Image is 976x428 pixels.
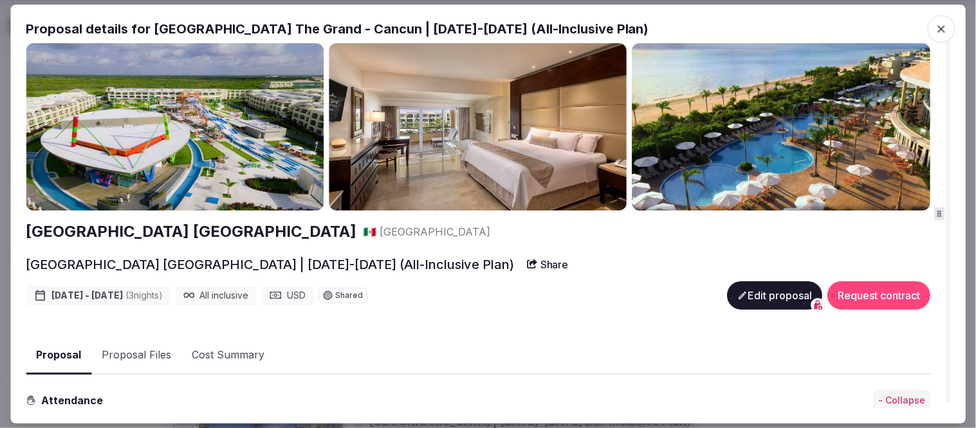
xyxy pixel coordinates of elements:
[364,225,377,238] span: 🇲🇽
[26,337,91,375] button: Proposal
[827,281,930,310] button: Request contract
[873,390,930,411] button: - Collapse
[632,43,930,211] img: Gallery photo 3
[26,43,324,211] img: Gallery photo 1
[519,253,576,276] button: Share
[26,20,930,38] h2: Proposal details for [GEOGRAPHIC_DATA] The Grand - Cancun | [DATE]-[DATE] (All-Inclusive Plan)
[380,225,490,239] span: [GEOGRAPHIC_DATA]
[176,285,257,306] div: All inclusive
[336,292,364,299] span: Shared
[91,337,181,374] button: Proposal Files
[51,289,163,302] span: [DATE] - [DATE]
[26,221,356,243] a: [GEOGRAPHIC_DATA] [GEOGRAPHIC_DATA]
[125,290,163,301] span: ( 3 night s )
[727,281,822,310] button: Edit proposal
[36,393,113,408] h3: Attendance
[181,337,275,374] button: Cost Summary
[364,225,377,239] button: 🇲🇽
[262,285,314,306] div: USD
[26,256,514,274] h2: [GEOGRAPHIC_DATA] [GEOGRAPHIC_DATA] | [DATE]-[DATE] (All-Inclusive Plan)
[329,43,627,211] img: Gallery photo 2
